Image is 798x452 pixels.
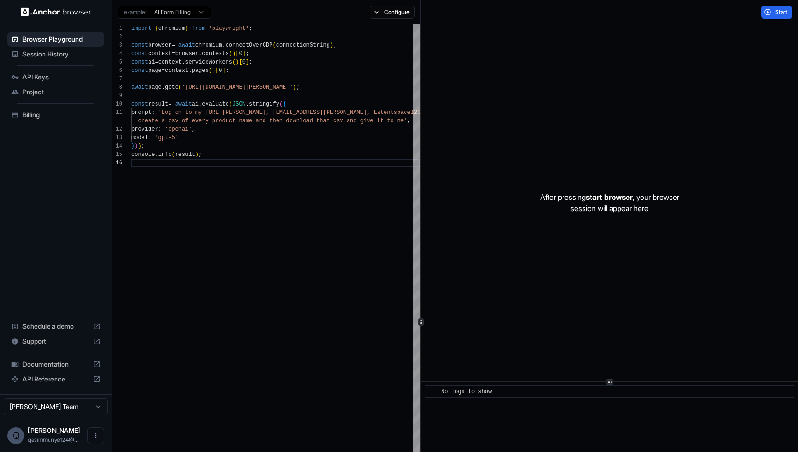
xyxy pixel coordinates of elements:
[112,142,122,150] div: 14
[22,337,89,346] span: Support
[112,24,122,33] div: 1
[112,49,122,58] div: 4
[162,67,165,74] span: =
[7,85,104,99] div: Project
[192,25,206,32] span: from
[226,42,273,49] span: connectOverCDP
[112,33,122,41] div: 2
[235,59,239,65] span: )
[165,67,188,74] span: context
[293,84,296,91] span: )
[22,322,89,331] span: Schedule a demo
[209,67,212,74] span: (
[175,50,199,57] span: browser
[273,42,276,49] span: (
[158,151,172,158] span: info
[112,83,122,92] div: 8
[775,8,788,16] span: Start
[148,101,168,107] span: result
[148,84,162,91] span: page
[586,192,633,202] span: start browser
[199,151,202,158] span: ;
[226,67,229,74] span: ;
[397,109,468,116] span: pace123!!!. ask it to
[441,388,492,395] span: No logs to show
[165,126,192,133] span: 'openai'
[131,59,148,65] span: const
[87,427,104,444] button: Open menu
[131,126,158,133] span: provider
[171,42,175,49] span: =
[222,42,225,49] span: .
[112,134,122,142] div: 13
[131,143,135,149] span: }
[192,126,195,133] span: ,
[158,59,182,65] span: context
[112,150,122,159] div: 15
[330,42,333,49] span: )
[182,84,293,91] span: '[URL][DOMAIN_NAME][PERSON_NAME]'
[22,360,89,369] span: Documentation
[7,319,104,334] div: Schedule a demo
[7,107,104,122] div: Billing
[202,101,229,107] span: evaluate
[232,59,235,65] span: (
[131,109,151,116] span: prompt
[148,50,171,57] span: context
[296,84,299,91] span: ;
[22,72,100,82] span: API Keys
[112,92,122,100] div: 9
[158,126,162,133] span: :
[7,357,104,372] div: Documentation
[192,101,199,107] span: ai
[112,66,122,75] div: 6
[246,59,249,65] span: ]
[7,32,104,47] div: Browser Playground
[155,25,158,32] span: {
[249,25,252,32] span: ;
[158,109,397,116] span: 'Log on to my [URL][PERSON_NAME], [EMAIL_ADDRESS][PERSON_NAME], Latents
[306,118,407,124] span: ad that csv and give it to me'
[148,59,155,65] span: ai
[209,25,249,32] span: 'playwright'
[22,49,100,59] span: Session History
[333,42,336,49] span: ;
[188,67,192,74] span: .
[175,151,195,158] span: result
[429,387,434,396] span: ​
[155,151,158,158] span: .
[229,101,232,107] span: (
[178,42,195,49] span: await
[175,101,192,107] span: await
[7,372,104,387] div: API Reference
[239,50,242,57] span: 0
[155,59,158,65] span: =
[7,70,104,85] div: API Keys
[185,59,232,65] span: serviceWorkers
[178,84,182,91] span: (
[148,67,162,74] span: page
[242,50,246,57] span: ]
[158,25,185,32] span: chromium
[185,25,188,32] span: }
[202,50,229,57] span: contexts
[235,50,239,57] span: [
[148,42,171,49] span: browser
[112,159,122,167] div: 16
[131,134,148,141] span: model
[171,50,175,57] span: =
[7,427,24,444] div: Q
[239,59,242,65] span: [
[138,118,306,124] span: create a csv of every product name and then downlo
[407,118,411,124] span: ,
[7,47,104,62] div: Session History
[540,191,679,214] p: After pressing , your browser session will appear here
[761,6,792,19] button: Start
[131,101,148,107] span: const
[148,134,151,141] span: :
[283,101,286,107] span: {
[162,84,165,91] span: .
[370,6,415,19] button: Configure
[131,84,148,91] span: await
[171,151,175,158] span: (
